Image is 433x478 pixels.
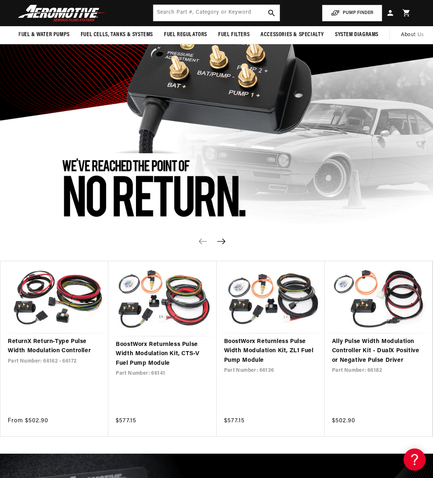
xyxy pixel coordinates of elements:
[263,5,280,21] button: search button
[335,31,378,39] span: System Diagrams
[116,340,209,368] a: BoostWorx Returnless Pulse Width Modulation Kit, CTS-V Fuel Pump Module
[401,32,424,38] span: About Us
[329,26,384,44] summary: System Diagrams
[255,26,329,44] summary: Accessories & Specialty
[322,5,382,21] button: PUMP FINDER
[395,26,430,44] a: About Us
[158,26,213,44] summary: Fuel Regulators
[13,26,75,44] summary: Fuel & Water Pumps
[8,337,101,356] a: ReturnX Return-Type Pulse Width Modulation Controller
[0,261,433,436] ul: Slider
[261,31,324,39] span: Accessories & Specialty
[16,4,108,22] img: Aeromotive
[213,26,255,44] summary: Fuel Filters
[18,31,70,39] span: Fuel & Water Pumps
[195,233,211,249] button: Previous slide
[332,337,425,366] a: Ally Pulse Width Modulation Controller Kit - DualX Positive or Negative Pulse Driver
[81,31,153,39] span: Fuel Cells, Tanks & Systems
[218,31,249,39] span: Fuel Filters
[224,337,317,366] a: BoostWorx Returnless Pulse Width Modulation Kit, ZL1 Fuel Pump Module
[153,5,280,21] input: Search by Part Number, Category or Keyword
[213,233,230,249] button: Next slide
[75,26,158,44] summary: Fuel Cells, Tanks & Systems
[164,31,207,39] span: Fuel Regulators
